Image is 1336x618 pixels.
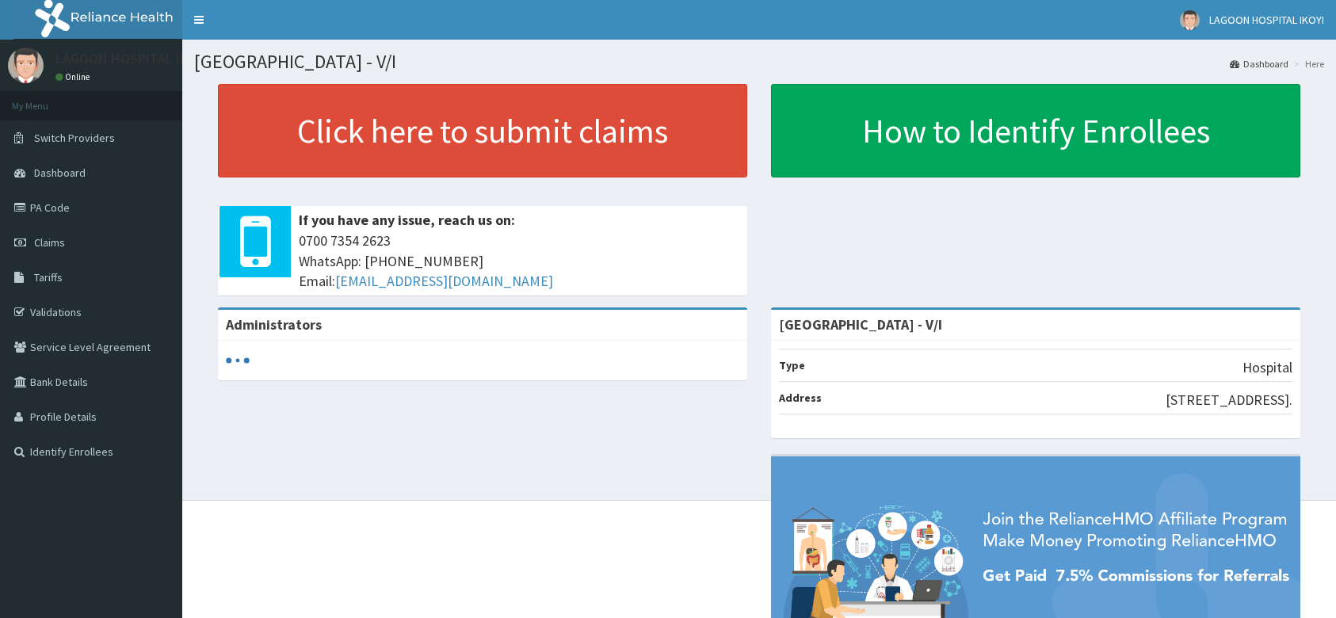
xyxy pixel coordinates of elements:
h1: [GEOGRAPHIC_DATA] - V/I [194,51,1324,72]
span: LAGOON HOSPITAL IKOYI [1209,13,1324,27]
b: Type [779,358,805,372]
img: User Image [8,48,44,83]
b: Administrators [226,315,322,334]
img: User Image [1180,10,1200,30]
a: How to Identify Enrollees [771,84,1300,177]
span: Claims [34,235,65,250]
a: Dashboard [1230,57,1288,71]
svg: audio-loading [226,349,250,372]
a: [EMAIL_ADDRESS][DOMAIN_NAME] [335,272,553,290]
p: Hospital [1242,357,1292,378]
b: Address [779,391,822,405]
span: Tariffs [34,270,63,284]
a: Online [55,71,94,82]
span: Switch Providers [34,131,115,145]
b: If you have any issue, reach us on: [299,211,515,229]
a: Click here to submit claims [218,84,747,177]
p: [STREET_ADDRESS]. [1166,390,1292,410]
p: LAGOON HOSPITAL IKOYI [55,51,208,66]
span: 0700 7354 2623 WhatsApp: [PHONE_NUMBER] Email: [299,231,739,292]
strong: [GEOGRAPHIC_DATA] - V/I [779,315,942,334]
span: Dashboard [34,166,86,180]
li: Here [1290,57,1324,71]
